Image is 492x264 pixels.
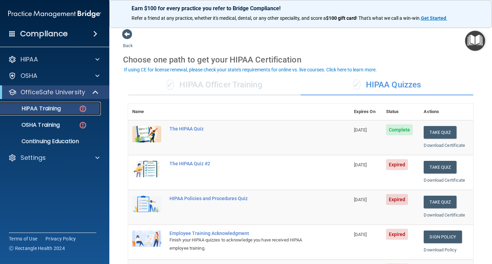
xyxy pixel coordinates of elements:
[354,232,367,237] span: [DATE]
[386,229,408,240] span: Expired
[8,154,99,162] a: Settings
[326,15,356,21] strong: $100 gift card
[356,15,421,21] span: ! That's what we call a win-win.
[9,235,37,242] a: Terms of Use
[350,103,382,120] th: Expires On
[424,161,456,173] button: Take Quiz
[4,138,98,145] p: Continuing Education
[20,88,85,96] p: OfficeSafe University
[123,50,478,70] div: Choose one path to get your HIPAA Certification
[169,236,316,252] div: Finish your HIPAA quizzes to acknowledge you have received HIPAA employee training.
[424,126,456,139] button: Take Quiz
[421,15,446,21] strong: Get Started
[8,7,101,21] img: PMB logo
[169,161,316,166] div: The HIPAA Quiz #2
[123,35,133,48] a: Back
[421,15,447,21] a: Get Started
[424,178,465,183] a: Download Certificate
[132,15,326,21] span: Refer a friend at any practice, whether it's medical, dental, or any other speciality, and score a
[386,124,413,135] span: Complete
[45,235,76,242] a: Privacy Policy
[79,121,87,129] img: danger-circle.6113f641.png
[465,31,485,51] button: Open Resource Center
[353,80,360,90] span: ✓
[4,105,61,112] p: HIPAA Training
[128,75,301,95] div: HIPAA Officer Training
[424,231,462,243] a: Sign Policy
[424,196,456,208] button: Take Quiz
[20,72,38,80] p: OSHA
[424,143,465,148] a: Download Certificate
[124,67,377,72] div: If using CE for license renewal, please check your state's requirements for online vs. live cours...
[424,247,456,252] a: Download Policy
[9,245,65,252] span: Ⓒ Rectangle Health 2024
[420,103,473,120] th: Actions
[354,127,367,133] span: [DATE]
[8,55,99,64] a: HIPAA
[8,72,99,80] a: OSHA
[20,154,46,162] p: Settings
[169,196,316,201] div: HIPAA Policies and Procedures Quiz
[8,88,99,96] a: OfficeSafe University
[132,5,470,12] p: Earn $100 for every practice you refer to Bridge Compliance!
[169,231,316,236] div: Employee Training Acknowledgment
[382,103,420,120] th: Status
[386,194,408,205] span: Expired
[123,66,378,73] button: If using CE for license renewal, please check your state's requirements for online vs. live cours...
[166,80,174,90] span: ✓
[424,212,465,218] a: Download Certificate
[354,162,367,167] span: [DATE]
[20,29,68,39] h4: Compliance
[20,55,38,64] p: HIPAA
[169,126,316,131] div: The HIPAA Quiz
[79,105,87,113] img: danger-circle.6113f641.png
[4,122,60,128] p: OSHA Training
[128,103,165,120] th: Name
[354,197,367,202] span: [DATE]
[386,159,408,170] span: Expired
[301,75,473,95] div: HIPAA Quizzes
